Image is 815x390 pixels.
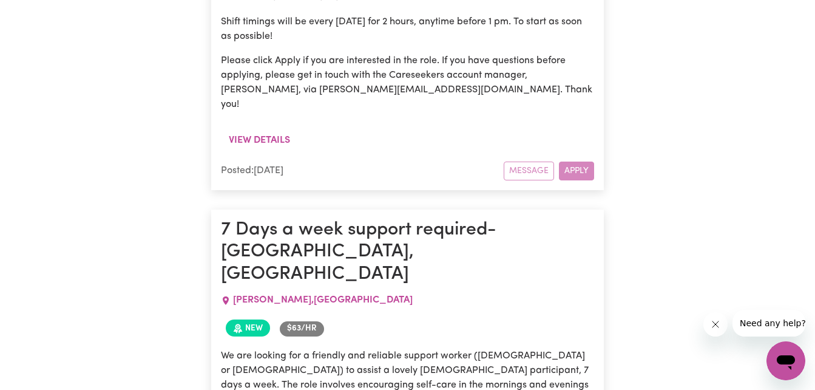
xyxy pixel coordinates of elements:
iframe: Button to launch messaging window [766,341,805,380]
span: Job posted within the last 30 days [226,320,270,337]
button: View details [221,129,298,152]
span: Job rate per hour [280,321,324,336]
iframe: Message from company [732,310,805,337]
p: Shift timings will be every [DATE] for 2 hours, anytime before 1 pm. To start as soon as possible! [221,15,595,44]
iframe: Close message [703,312,728,337]
span: [PERSON_NAME] , [GEOGRAPHIC_DATA] [233,295,413,305]
div: Posted: [DATE] [221,163,504,178]
p: Please click Apply if you are interested in the role. If you have questions before applying, plea... [221,53,595,112]
span: Need any help? [7,9,73,18]
h1: 7 Days a week support required- [GEOGRAPHIC_DATA], [GEOGRAPHIC_DATA] [221,219,595,286]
